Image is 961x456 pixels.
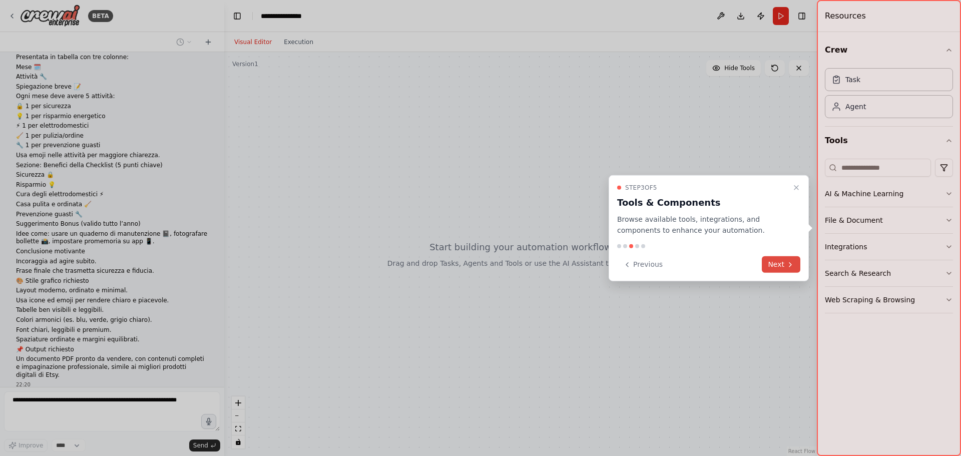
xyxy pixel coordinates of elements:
[790,181,802,193] button: Close walkthrough
[762,256,800,273] button: Next
[230,9,244,23] button: Hide left sidebar
[625,183,657,191] span: Step 3 of 5
[617,256,669,273] button: Previous
[617,213,788,236] p: Browse available tools, integrations, and components to enhance your automation.
[617,195,788,209] h3: Tools & Components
